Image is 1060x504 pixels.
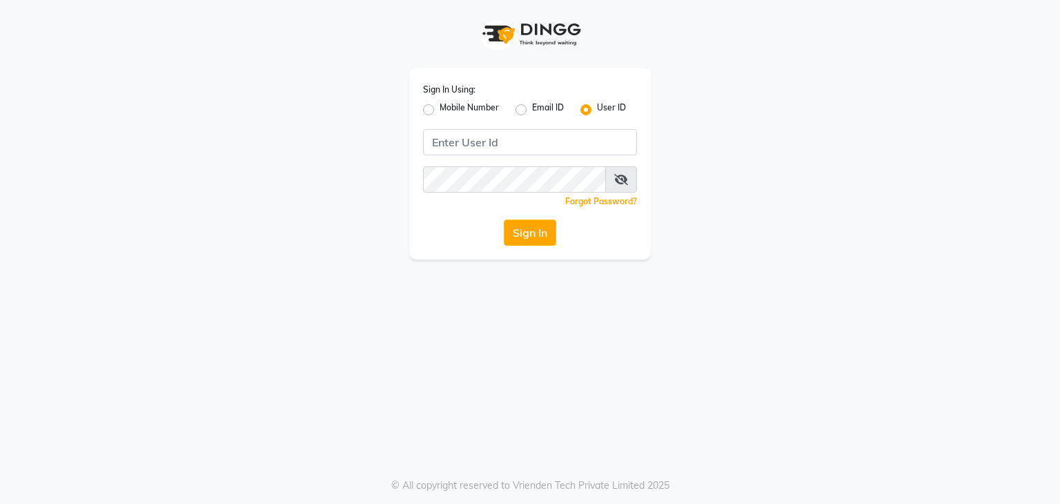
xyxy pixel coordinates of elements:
[423,166,606,193] input: Username
[504,220,556,246] button: Sign In
[423,84,475,96] label: Sign In Using:
[532,101,564,118] label: Email ID
[440,101,499,118] label: Mobile Number
[597,101,626,118] label: User ID
[565,196,637,206] a: Forgot Password?
[475,14,585,55] img: logo1.svg
[423,129,637,155] input: Username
